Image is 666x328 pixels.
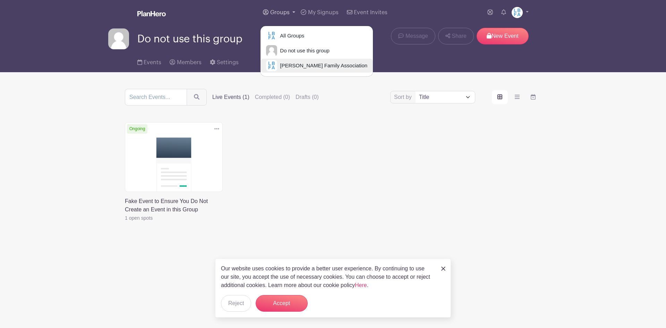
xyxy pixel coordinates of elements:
span: Events [144,60,161,65]
label: Live Events (1) [212,93,249,101]
span: Settings [217,60,239,65]
p: New Event [477,28,529,44]
div: filters [212,93,324,101]
span: Members [177,60,202,65]
input: Search Events... [125,89,187,106]
a: Message [391,28,435,44]
a: All Groups [261,29,373,43]
img: default-ce2991bfa6775e67f084385cd625a349d9dcbb7a52a09fb2fda1e96e2d18dcdb.png [266,45,277,56]
span: Message [405,32,428,40]
a: Do not use this group [261,44,373,58]
span: [PERSON_NAME] Family Association [277,62,367,70]
img: LBFArev.png [266,30,277,41]
img: close_button-5f87c8562297e5c2d7936805f587ecaba9071eb48480494691a3f1689db116b3.svg [441,267,445,271]
div: order and view [492,90,541,104]
span: All Groups [277,32,304,40]
img: default-ce2991bfa6775e67f084385cd625a349d9dcbb7a52a09fb2fda1e96e2d18dcdb.png [108,28,129,49]
a: Here [355,282,367,288]
img: logo_white-6c42ec7e38ccf1d336a20a19083b03d10ae64f83f12c07503d8b9e83406b4c7d.svg [137,11,166,16]
a: Events [137,50,161,72]
span: Share [452,32,467,40]
a: Share [438,28,474,44]
button: Accept [256,295,308,312]
span: Groups [270,10,290,15]
div: Groups [260,26,373,77]
img: LBFArev.png [512,7,523,18]
span: Do not use this group [137,33,242,45]
img: LBFArev.png [266,60,277,71]
label: Completed (0) [255,93,290,101]
a: Members [170,50,201,72]
span: My Signups [308,10,339,15]
a: Settings [210,50,239,72]
label: Sort by [394,93,414,101]
label: Drafts (0) [296,93,319,101]
a: [PERSON_NAME] Family Association [261,59,373,73]
span: Event Invites [354,10,387,15]
span: Do not use this group [277,47,330,55]
button: Reject [221,295,251,312]
p: Our website uses cookies to provide a better user experience. By continuing to use our site, you ... [221,264,434,289]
